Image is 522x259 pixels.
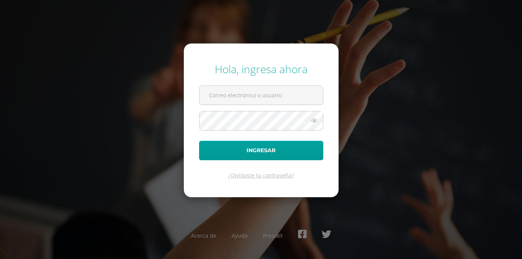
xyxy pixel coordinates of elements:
[191,232,216,239] a: Acerca de
[199,86,323,105] input: Correo electrónico o usuario
[263,232,283,239] a: Presskit
[228,172,294,179] a: ¿Olvidaste tu contraseña?
[199,141,323,160] button: Ingresar
[199,62,323,76] div: Hola, ingresa ahora
[232,232,248,239] a: Ayuda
